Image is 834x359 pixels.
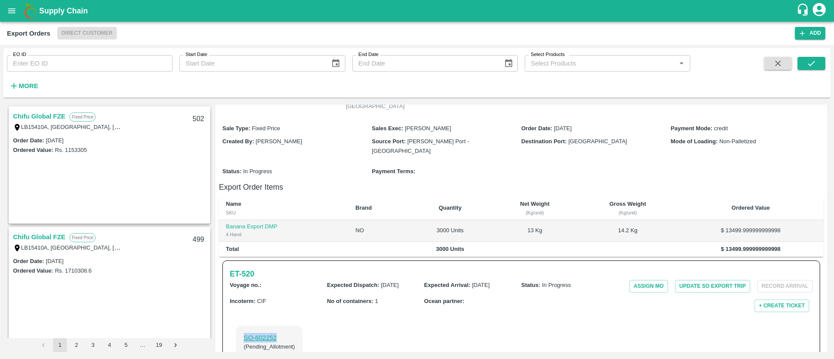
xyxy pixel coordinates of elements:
div: … [136,341,149,349]
label: Rs. 1710308.6 [55,267,92,274]
label: Select Products [531,51,565,58]
b: Gross Weight [609,201,646,207]
span: [DATE] [472,282,490,288]
button: Choose date [328,55,344,72]
b: Status : [222,168,242,175]
a: ET-520 [230,268,254,280]
b: Status : [521,282,540,288]
input: Enter EO ID [7,55,172,72]
b: Voyage no. : [230,282,261,288]
button: Assign MO [629,280,668,293]
button: Update SO Export Trip [675,280,750,293]
button: Open [676,58,687,69]
div: (Kg/unit) [499,209,570,217]
input: Select Products [527,58,673,69]
a: Supply Chain [39,5,796,17]
span: Fixed Price [252,125,280,132]
button: Go to page 4 [103,338,116,352]
img: logo [22,2,39,20]
div: SKU [226,209,341,217]
span: Non-Palletized [719,138,756,145]
span: credit [714,125,728,132]
b: Mode of Loading : [671,138,718,145]
label: LB15410A, [GEOGRAPHIC_DATA], [GEOGRAPHIC_DATA], [GEOGRAPHIC_DATA], [GEOGRAPHIC_DATA] [21,244,295,251]
td: NO [348,220,408,242]
b: Supply Chain [39,7,88,15]
button: open drawer [2,1,22,21]
label: LB15410A, [GEOGRAPHIC_DATA], [GEOGRAPHIC_DATA], [GEOGRAPHIC_DATA], [GEOGRAPHIC_DATA] [21,123,295,130]
p: Fixed Price [69,112,96,122]
h6: ( Pending_Allotment ) [244,343,295,351]
p: Banana Export DMP [226,223,341,231]
a: Chifu Global FZE [13,231,65,243]
div: account of current user [811,2,827,20]
b: Name [226,201,241,207]
span: Please dispatch the trip before ending [757,282,813,289]
b: Brand [355,204,372,211]
td: 13 Kg [492,220,577,242]
b: Sale Type : [222,125,250,132]
label: [DATE] [46,258,64,264]
b: Source Port : [372,138,406,145]
button: Go to page 3 [86,338,100,352]
b: Expected Arrival : [424,282,470,288]
span: [GEOGRAPHIC_DATA] [568,138,627,145]
td: $ 13499.999999999998 [678,220,824,242]
label: Order Date : [13,137,44,144]
div: 502 [187,109,209,129]
p: Fixed Price [69,233,96,242]
b: Payment Terms : [372,168,415,175]
span: In Progress [542,282,571,288]
span: [PERSON_NAME] [405,125,451,132]
label: Ordered Value: [13,267,53,274]
span: In Progress [243,168,272,175]
p: SO- 602252 [244,333,295,343]
button: Choose date [500,55,517,72]
span: 1 [375,298,378,304]
div: 4 Hand [226,231,341,238]
b: Destination Port : [521,138,567,145]
button: Go to page 19 [152,338,166,352]
strong: More [19,82,38,89]
b: Ordered Value [731,204,770,211]
b: Quantity [439,204,462,211]
td: 14.2 Kg [578,220,678,242]
button: + Create Ticket [755,300,809,312]
label: EO ID [13,51,26,58]
input: Start Date [179,55,324,72]
b: Sales Exec : [372,125,403,132]
button: Go to page 2 [69,338,83,352]
div: 499 [187,230,209,250]
label: Start Date [185,51,207,58]
button: More [7,79,40,93]
div: (Kg/unit) [585,209,671,217]
label: Order Date : [13,258,44,264]
b: 3000 Units [436,246,464,252]
span: [PERSON_NAME] Port - [GEOGRAPHIC_DATA] [372,138,469,154]
b: Order Date : [521,125,553,132]
span: [PERSON_NAME] [256,138,302,145]
span: [DATE] [381,282,399,288]
b: Ocean partner : [424,298,464,304]
input: End Date [352,55,497,72]
span: CIF [257,298,266,304]
nav: pagination navigation [35,338,184,352]
a: Chifu Global FZE [13,111,65,122]
b: Expected Dispatch : [327,282,380,288]
div: Export Orders [7,28,50,39]
label: [DATE] [46,137,64,144]
label: End Date [358,51,378,58]
a: SO-602252 [244,333,295,343]
button: page 1 [53,338,67,352]
button: Go to page 5 [119,338,133,352]
b: Total [226,246,239,252]
button: Add [795,27,825,40]
button: Go to next page [169,338,182,352]
b: Created By : [222,138,254,145]
h6: Export Order Items [219,181,824,193]
b: Incoterm : [230,298,255,304]
b: Net Weight [520,201,549,207]
b: Payment Mode : [671,125,712,132]
b: No of containers : [327,298,374,304]
div: customer-support [796,3,811,19]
